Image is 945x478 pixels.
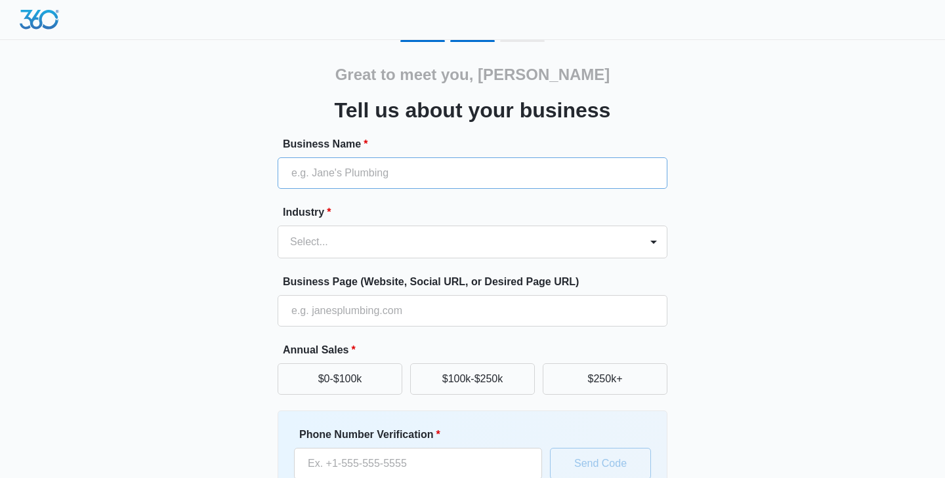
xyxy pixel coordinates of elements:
button: $250k+ [543,363,667,395]
label: Business Page (Website, Social URL, or Desired Page URL) [283,274,673,290]
label: Industry [283,205,673,220]
button: $0-$100k [278,363,402,395]
label: Phone Number Verification [299,427,547,443]
input: e.g. Jane's Plumbing [278,157,667,189]
button: $100k-$250k [410,363,535,395]
label: Annual Sales [283,342,673,358]
input: e.g. janesplumbing.com [278,295,667,327]
label: Business Name [283,136,673,152]
h3: Tell us about your business [335,94,611,126]
h2: Great to meet you, [PERSON_NAME] [335,63,610,87]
